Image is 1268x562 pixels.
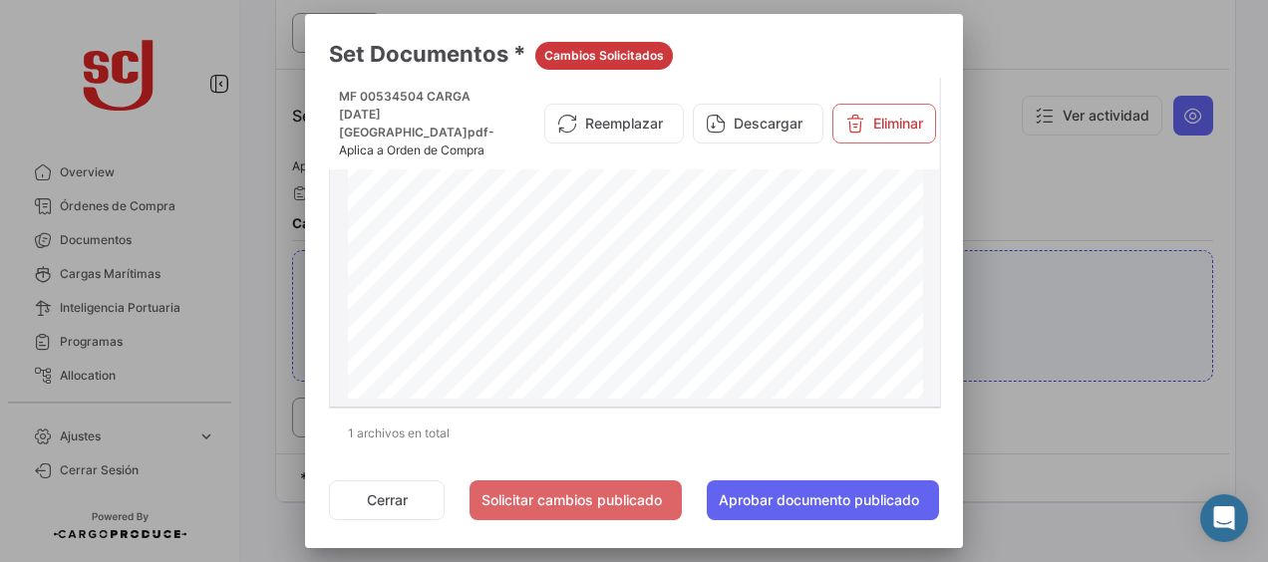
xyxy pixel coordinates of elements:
button: Cerrar [329,480,445,520]
span: MF 00534504 CARGA [DATE] [GEOGRAPHIC_DATA]pdf [339,89,488,140]
button: Eliminar [832,104,936,143]
div: Abrir Intercom Messenger [1200,494,1248,542]
button: Solicitar cambios publicado [470,480,682,520]
span: Cambios Solicitados [544,47,664,65]
h3: Set Documentos * [329,38,939,70]
button: Descargar [693,104,823,143]
button: Reemplazar [544,104,684,143]
button: Aprobar documento publicado [707,480,939,520]
div: 1 archivos en total [329,409,939,458]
